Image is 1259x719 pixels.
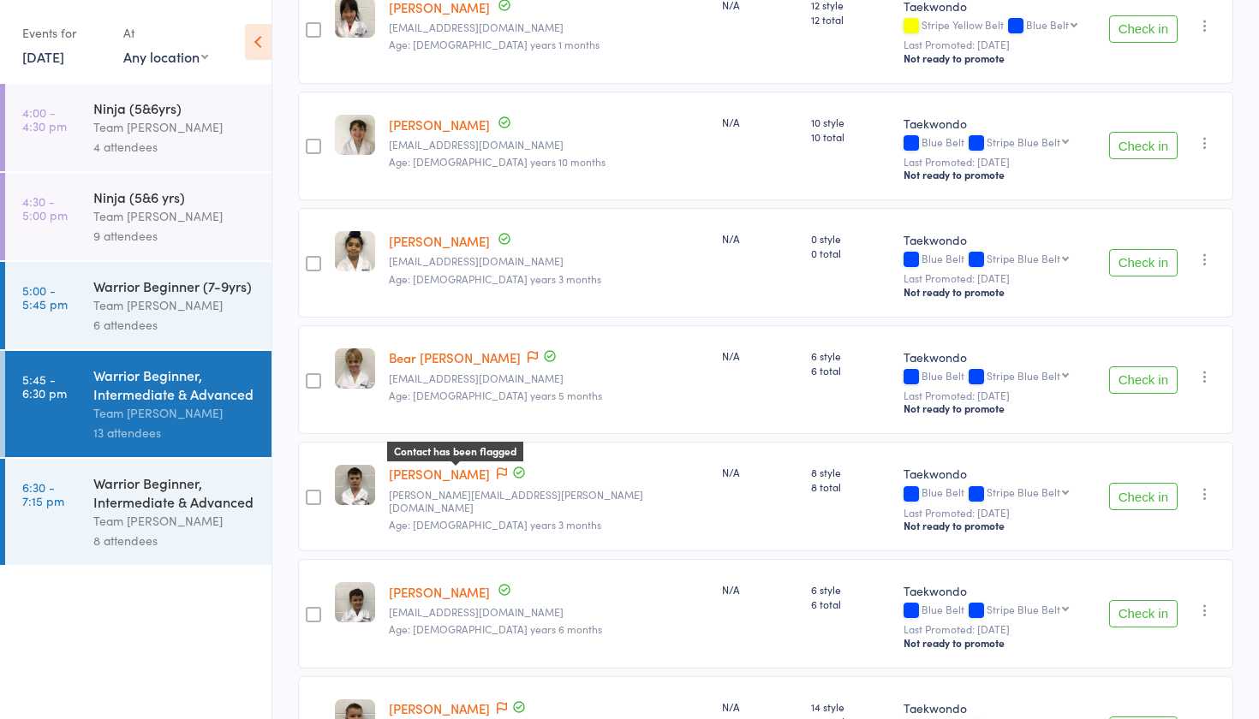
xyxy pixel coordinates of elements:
span: 12 total [811,12,890,27]
span: Age: [DEMOGRAPHIC_DATA] years 3 months [389,271,601,286]
a: [PERSON_NAME] [389,583,490,601]
span: 0 style [811,231,890,246]
img: image1710918970.png [335,465,375,505]
div: Stripe Blue Belt [987,486,1060,497]
div: Stripe Blue Belt [987,253,1060,264]
small: Stevanle125@gmail.com [389,21,708,33]
div: 8 attendees [93,531,257,550]
a: [DATE] [22,47,64,66]
small: Roopanddev31@gmail.com [389,255,708,267]
a: 5:45 -6:30 pmWarrior Beginner, Intermediate & AdvancedTeam [PERSON_NAME]13 attendees [5,351,271,457]
img: image1708499969.png [335,348,375,389]
a: [PERSON_NAME] [389,699,490,717]
button: Check in [1109,366,1178,394]
time: 5:00 - 5:45 pm [22,283,68,311]
div: Ninja (5&6yrs) [93,98,257,117]
span: Age: [DEMOGRAPHIC_DATA] years 1 months [389,37,600,51]
span: Age: [DEMOGRAPHIC_DATA] years 3 months [389,517,601,532]
div: Not ready to promote [904,636,1095,650]
div: Warrior Beginner, Intermediate & Advanced [93,365,257,403]
span: 10 total [811,129,890,144]
div: Blue Belt [904,603,1095,618]
div: Not ready to promote [904,168,1095,181]
div: Team [PERSON_NAME] [93,403,257,423]
button: Check in [1109,483,1178,510]
div: 6 attendees [93,315,257,335]
span: 0 total [811,246,890,260]
small: Last Promoted: [DATE] [904,272,1095,284]
a: 4:00 -4:30 pmNinja (5&6yrs)Team [PERSON_NAME]4 attendees [5,84,271,171]
div: Not ready to promote [904,401,1095,415]
time: 5:45 - 6:30 pm [22,372,67,400]
img: image1708500052.png [335,231,375,271]
span: 8 style [811,465,890,479]
button: Check in [1109,600,1178,627]
div: Any location [123,47,208,66]
span: 6 style [811,348,890,363]
div: Not ready to promote [904,519,1095,532]
small: benduncan71@bigpond.com [389,606,708,618]
a: [PERSON_NAME] [389,116,490,134]
div: Taekwondo [904,465,1095,482]
div: 13 attendees [93,423,257,443]
div: Stripe Blue Belt [987,370,1060,381]
button: Check in [1109,249,1178,276]
small: rebeka@buildhercollective.com.au [389,372,708,384]
small: Last Promoted: [DATE] [904,507,1095,519]
div: 9 attendees [93,226,257,246]
small: Last Promoted: [DATE] [904,39,1095,51]
div: 4 attendees [93,137,257,157]
span: 6 total [811,597,890,611]
div: Team [PERSON_NAME] [93,206,257,226]
div: Events for [22,19,106,47]
div: Taekwondo [904,115,1095,132]
div: N/A [722,465,797,479]
div: Blue Belt [904,370,1095,384]
div: N/A [722,348,797,363]
div: Warrior Beginner, Intermediate & Advanced [93,473,257,511]
a: [PERSON_NAME] [389,465,490,483]
div: N/A [722,699,797,714]
span: 14 style [811,699,890,714]
div: Team [PERSON_NAME] [93,295,257,315]
div: Blue Belt [1026,19,1069,30]
div: Stripe Yellow Belt [904,19,1095,33]
div: N/A [722,115,797,129]
time: 4:00 - 4:30 pm [22,105,67,133]
div: Team [PERSON_NAME] [93,117,257,137]
span: 8 total [811,479,890,494]
div: At [123,19,208,47]
img: image1658814642.png [335,115,375,155]
div: Taekwondo [904,582,1095,599]
img: image1648852150.png [335,582,375,622]
small: Last Promoted: [DATE] [904,156,1095,168]
small: Last Promoted: [DATE] [904,623,1095,635]
div: N/A [722,231,797,246]
div: Warrior Beginner (7-9yrs) [93,276,257,295]
div: Taekwondo [904,231,1095,248]
div: Taekwondo [904,699,1095,716]
button: Check in [1109,15,1178,43]
small: jess.geldart@gmail.com [389,489,708,514]
div: Stripe Blue Belt [987,136,1060,147]
div: Not ready to promote [904,51,1095,65]
small: Last Promoted: [DATE] [904,389,1095,401]
span: Age: [DEMOGRAPHIC_DATA] years 6 months [389,621,602,636]
button: Check in [1109,132,1178,159]
a: 6:30 -7:15 pmWarrior Beginner, Intermediate & AdvancedTeam [PERSON_NAME]8 attendees [5,459,271,565]
time: 6:30 - 7:15 pm [22,480,64,508]
div: Blue Belt [904,253,1095,267]
div: N/A [722,582,797,597]
div: Blue Belt [904,136,1095,151]
span: 6 style [811,582,890,597]
a: Bear [PERSON_NAME] [389,348,521,366]
span: Age: [DEMOGRAPHIC_DATA] years 10 months [389,154,606,169]
span: 6 total [811,363,890,377]
div: Stripe Blue Belt [987,603,1060,615]
small: fionatineo@gmail.com [389,139,708,151]
div: Team [PERSON_NAME] [93,511,257,531]
span: 10 style [811,115,890,129]
a: 4:30 -5:00 pmNinja (5&6 yrs)Team [PERSON_NAME]9 attendees [5,173,271,260]
time: 4:30 - 5:00 pm [22,194,68,222]
div: Not ready to promote [904,285,1095,299]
